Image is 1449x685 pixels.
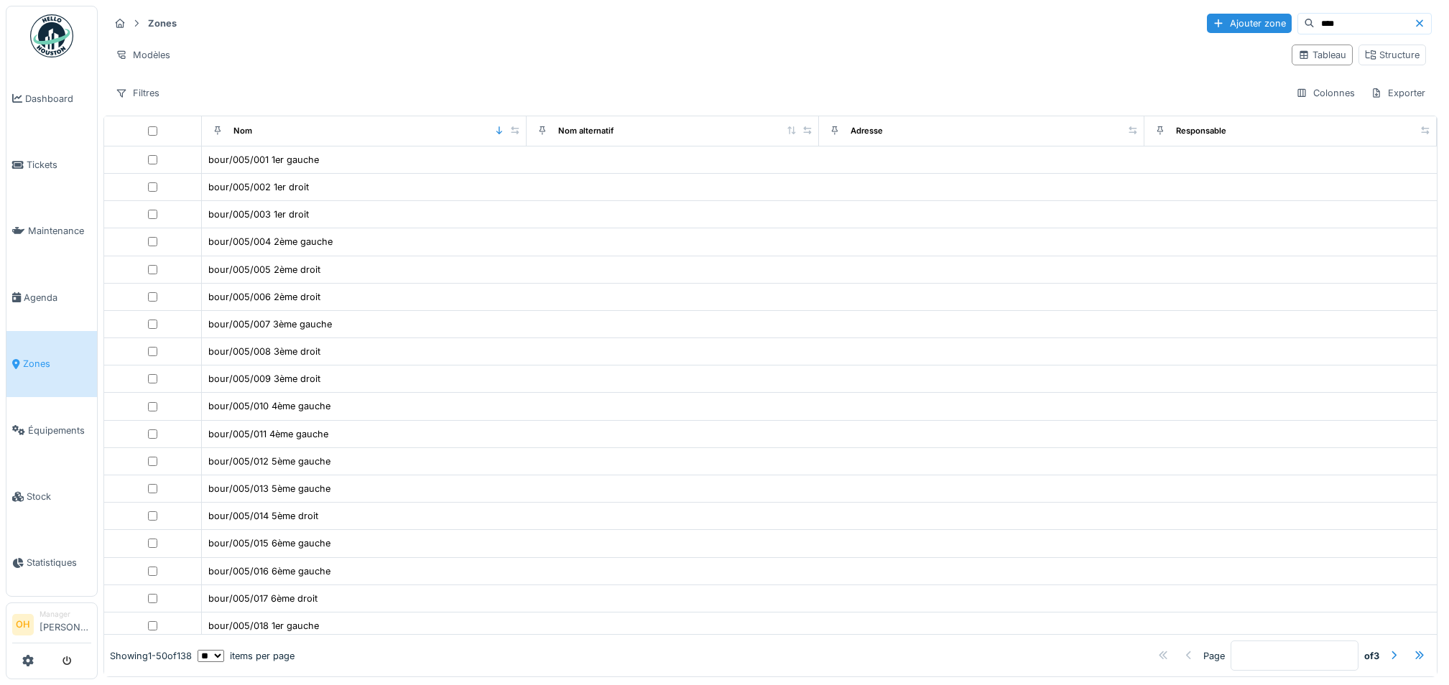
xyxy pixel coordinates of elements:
div: Ajouter zone [1207,14,1292,33]
span: Maintenance [28,224,91,238]
div: bour/005/004 2ème gauche [208,235,333,248]
div: Tableau [1298,48,1346,62]
li: [PERSON_NAME] [40,609,91,640]
div: bour/005/013 5ème gauche [208,482,330,495]
div: Page [1203,648,1225,662]
div: Structure [1365,48,1420,62]
div: Filtres [109,83,166,103]
div: bour/005/016 6ème gauche [208,564,330,578]
span: Équipements [28,424,91,437]
div: Modèles [109,45,177,65]
a: Zones [6,331,97,397]
div: bour/005/014 5ème droit [208,509,318,523]
div: Manager [40,609,91,620]
a: OH Manager[PERSON_NAME] [12,609,91,643]
strong: of 3 [1364,648,1379,662]
div: Colonnes [1290,83,1361,103]
a: Agenda [6,264,97,330]
div: bour/005/005 2ème droit [208,263,320,276]
div: bour/005/017 6ème droit [208,592,318,605]
span: Agenda [24,291,91,304]
span: Statistiques [27,556,91,569]
span: Stock [27,490,91,503]
div: bour/005/018 1er gauche [208,619,319,633]
div: bour/005/009 3ème droit [208,372,320,386]
div: bour/005/015 6ème gauche [208,536,330,550]
a: Stock [6,463,97,529]
img: Badge_color-CXgf-gQk.svg [30,14,73,57]
div: bour/005/006 2ème droit [208,290,320,304]
div: Nom alternatif [558,125,614,137]
div: bour/005/008 3ème droit [208,345,320,358]
div: bour/005/003 1er droit [208,208,309,221]
span: Zones [23,357,91,371]
span: Tickets [27,158,91,172]
div: bour/005/012 5ème gauche [208,455,330,468]
div: Exporter [1364,83,1432,103]
div: Nom [233,125,252,137]
div: bour/005/001 1er gauche [208,153,319,167]
div: bour/005/007 3ème gauche [208,317,332,331]
div: bour/005/011 4ème gauche [208,427,328,441]
div: bour/005/002 1er droit [208,180,309,194]
div: bour/005/010 4ème gauche [208,399,330,413]
div: Showing 1 - 50 of 138 [110,648,192,662]
a: Dashboard [6,65,97,131]
a: Équipements [6,397,97,463]
a: Statistiques [6,530,97,596]
div: Responsable [1176,125,1226,137]
div: items per page [198,648,295,662]
a: Maintenance [6,198,97,264]
div: Adresse [851,125,883,137]
strong: Zones [142,17,182,30]
a: Tickets [6,131,97,197]
li: OH [12,614,34,635]
span: Dashboard [25,92,91,106]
